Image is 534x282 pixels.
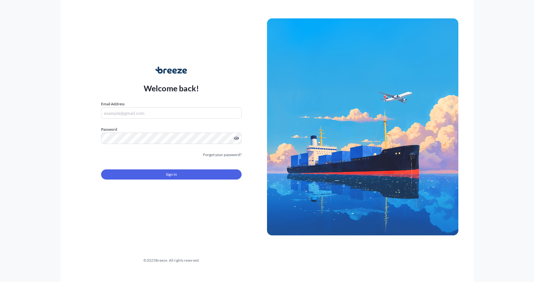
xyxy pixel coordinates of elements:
[101,101,125,107] label: Email Address
[101,107,242,119] input: example@gmail.com
[203,152,242,158] a: Forgot your password?
[267,18,458,235] img: Ship illustration
[101,169,242,180] button: Sign In
[101,126,242,133] label: Password
[234,136,239,141] button: Show password
[166,171,177,178] span: Sign In
[76,257,267,264] div: © 2025 Breeze. All rights reserved.
[144,83,199,93] p: Welcome back!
